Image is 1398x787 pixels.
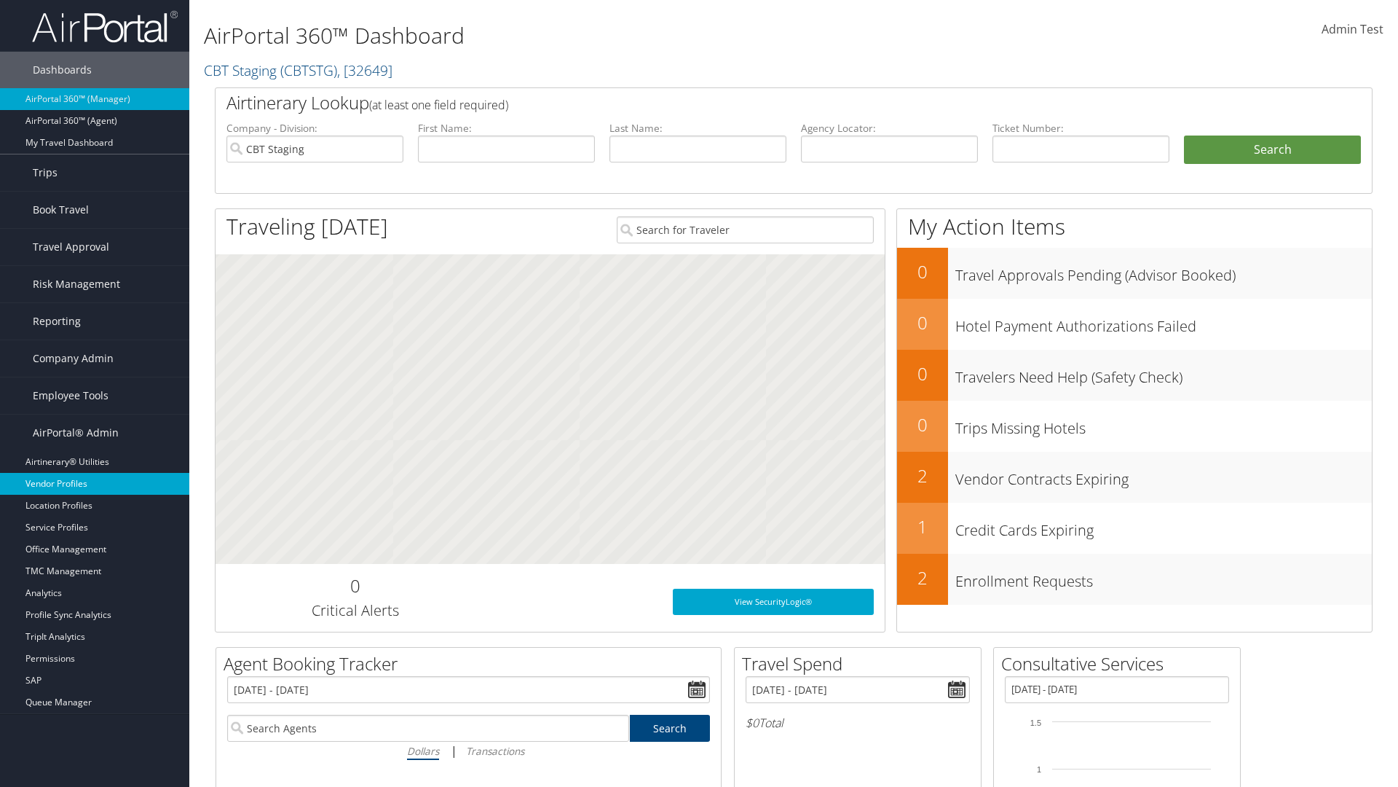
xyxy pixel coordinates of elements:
[955,513,1372,541] h3: Credit Cards Expiring
[33,377,108,414] span: Employee Tools
[897,361,948,386] h2: 0
[897,299,1372,350] a: 0Hotel Payment Authorizations Failed
[897,310,948,335] h2: 0
[992,121,1169,136] label: Ticket Number:
[226,90,1265,115] h2: Airtinerary Lookup
[226,121,403,136] label: Company - Division:
[224,651,721,676] h2: Agent Booking Tracker
[617,216,874,243] input: Search for Traveler
[1030,719,1041,727] tspan: 1.5
[204,60,392,80] a: CBT Staging
[1322,21,1383,37] span: Admin Test
[227,742,710,760] div: |
[630,715,711,742] a: Search
[1322,7,1383,52] a: Admin Test
[204,20,990,51] h1: AirPortal 360™ Dashboard
[1037,765,1041,774] tspan: 1
[955,564,1372,592] h3: Enrollment Requests
[226,600,483,621] h3: Critical Alerts
[897,259,948,284] h2: 0
[1001,651,1240,676] h2: Consultative Services
[33,266,120,302] span: Risk Management
[897,514,948,539] h2: 1
[32,9,178,44] img: airportal-logo.png
[801,121,978,136] label: Agency Locator:
[466,744,524,758] i: Transactions
[1184,136,1361,165] button: Search
[897,554,1372,605] a: 2Enrollment Requests
[280,60,337,80] span: ( CBTSTG )
[897,248,1372,299] a: 0Travel Approvals Pending (Advisor Booked)
[226,573,483,598] h2: 0
[897,463,948,488] h2: 2
[742,651,981,676] h2: Travel Spend
[33,415,119,451] span: AirPortal® Admin
[897,565,948,590] h2: 2
[337,60,392,80] span: , [ 32649 ]
[33,303,81,340] span: Reporting
[609,121,786,136] label: Last Name:
[955,462,1372,490] h3: Vendor Contracts Expiring
[33,340,114,377] span: Company Admin
[418,121,595,136] label: First Name:
[227,715,629,742] input: Search Agents
[897,401,1372,452] a: 0Trips Missing Hotels
[955,360,1372,388] h3: Travelers Need Help (Safety Check)
[33,229,109,265] span: Travel Approval
[746,715,970,731] h6: Total
[33,52,92,88] span: Dashboards
[955,258,1372,286] h3: Travel Approvals Pending (Advisor Booked)
[407,744,439,758] i: Dollars
[673,589,874,615] a: View SecurityLogic®
[897,350,1372,401] a: 0Travelers Need Help (Safety Check)
[897,503,1372,554] a: 1Credit Cards Expiring
[33,192,89,228] span: Book Travel
[33,154,58,191] span: Trips
[897,452,1372,503] a: 2Vendor Contracts Expiring
[369,97,508,113] span: (at least one field required)
[226,211,388,242] h1: Traveling [DATE]
[955,309,1372,337] h3: Hotel Payment Authorizations Failed
[746,715,759,731] span: $0
[897,211,1372,242] h1: My Action Items
[897,412,948,437] h2: 0
[955,411,1372,439] h3: Trips Missing Hotels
